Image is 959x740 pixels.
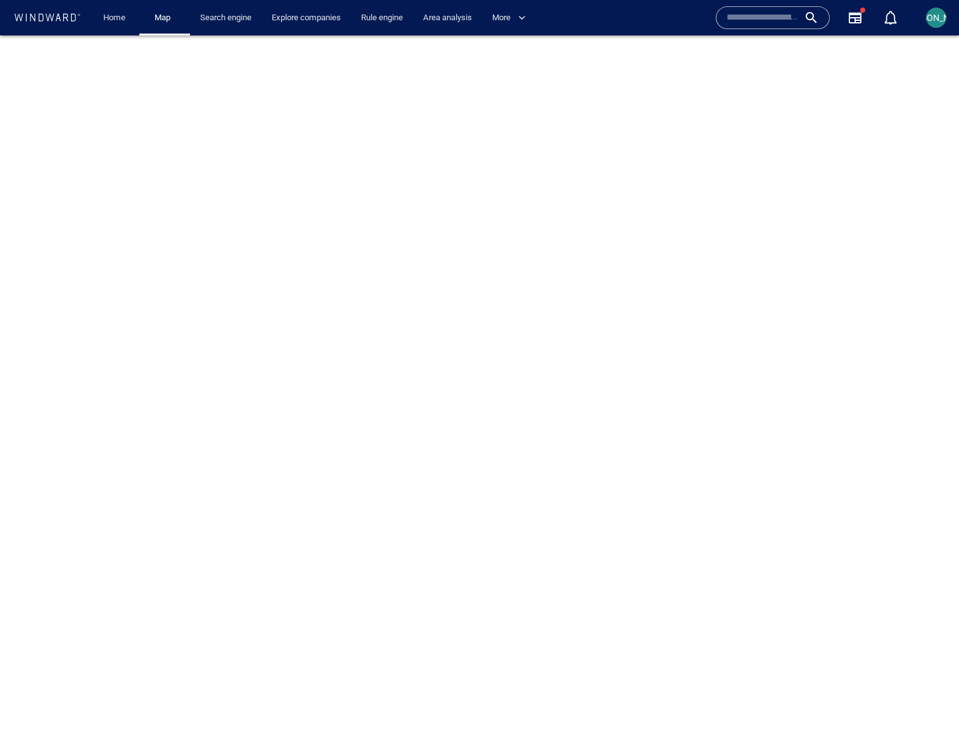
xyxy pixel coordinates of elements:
[356,7,408,29] a: Rule engine
[492,11,526,25] span: More
[267,7,346,29] a: Explore companies
[98,7,130,29] a: Home
[144,7,185,29] button: Map
[924,5,949,30] button: [PERSON_NAME]
[418,7,477,29] a: Area analysis
[94,7,134,29] button: Home
[905,683,949,731] iframe: Chat
[487,7,537,29] button: More
[195,7,257,29] a: Search engine
[149,7,180,29] a: Map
